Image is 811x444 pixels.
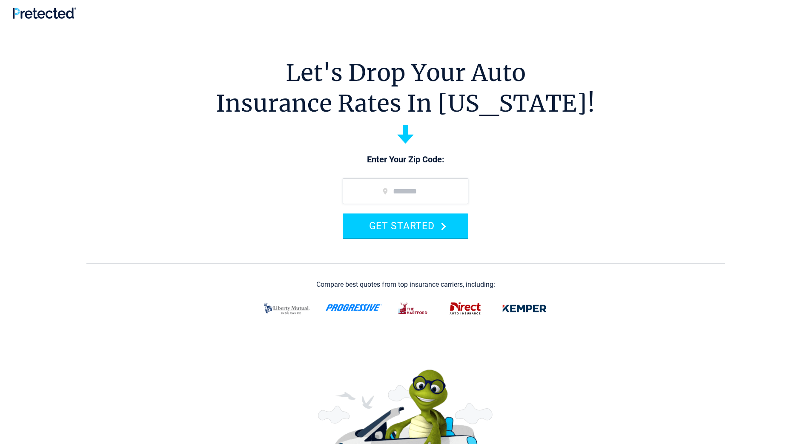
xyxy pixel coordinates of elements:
p: Enter Your Zip Code: [334,154,477,166]
img: liberty [259,297,315,320]
div: Compare best quotes from top insurance carriers, including: [316,281,495,288]
img: progressive [325,304,382,311]
img: direct [444,297,486,320]
input: zip code [343,179,468,204]
h1: Let's Drop Your Auto Insurance Rates In [US_STATE]! [216,58,595,119]
img: Pretected Logo [13,7,76,19]
img: kemper [496,297,553,320]
button: GET STARTED [343,213,468,238]
img: thehartford [393,297,434,320]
